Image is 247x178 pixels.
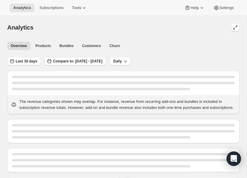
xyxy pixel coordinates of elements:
button: Last 30 days [7,57,41,65]
button: Analytics [10,4,35,12]
span: Subscriptions [39,5,63,10]
span: Products [35,43,51,48]
span: Compare to: [DATE] - [DATE] [53,59,102,64]
button: Daily [110,57,130,65]
button: Tools [68,4,91,12]
span: Tools [72,5,81,10]
div: Open Intercom Messenger [227,151,241,166]
span: Daily [113,59,122,64]
button: Settings [210,4,237,12]
button: Subscriptions [36,4,67,12]
span: Settings [219,5,234,10]
span: Analytics [7,24,33,31]
span: Help [190,5,199,10]
p: The revenue categories shown may overlap. For instance, revenue from recurring add-ons and bundle... [19,99,236,111]
button: Help [181,4,208,12]
span: Analytics [13,5,31,10]
span: Bundles [59,43,73,48]
span: Churn [109,43,120,48]
span: Customers [82,43,101,48]
button: Compare to: [DATE] - [DATE] [45,57,106,65]
span: Last 30 days [16,59,37,64]
span: Overview [11,43,27,48]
